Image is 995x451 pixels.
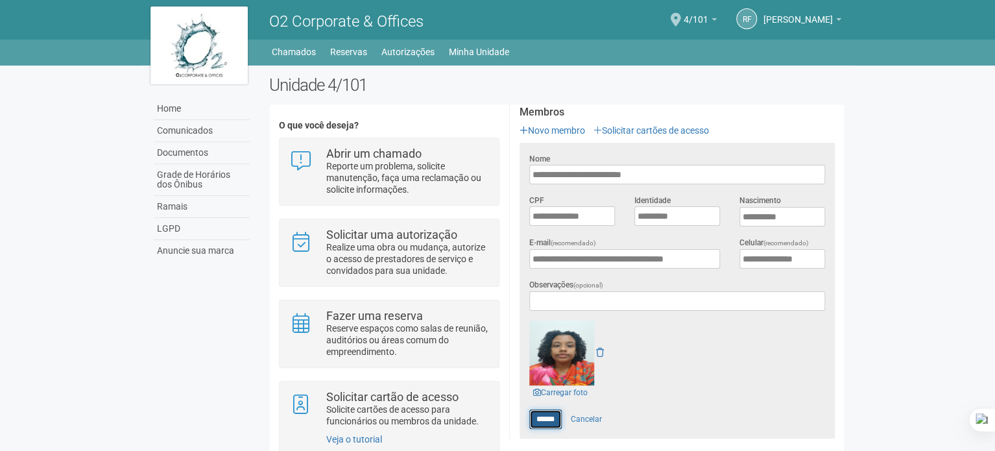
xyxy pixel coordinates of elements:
[326,404,489,427] p: Solicite cartões de acesso para funcionários ou membros da unidade.
[154,240,250,262] a: Anuncie sua marca
[154,120,250,142] a: Comunicados
[573,282,603,289] span: (opcional)
[269,12,424,30] span: O2 Corporate & Offices
[520,106,835,118] strong: Membros
[520,125,585,136] a: Novo membro
[529,279,603,291] label: Observações
[326,390,459,404] strong: Solicitar cartão de acesso
[326,160,489,195] p: Reporte um problema, solicite manutenção, faça uma reclamação ou solicite informações.
[330,43,367,61] a: Reservas
[634,195,671,206] label: Identidade
[551,239,596,247] span: (recomendado)
[326,228,457,241] strong: Solicitar uma autorização
[289,391,488,427] a: Solicitar cartão de acesso Solicite cartões de acesso para funcionários ou membros da unidade.
[593,125,709,136] a: Solicitar cartões de acesso
[326,241,489,276] p: Realize uma obra ou mudança, autorize o acesso de prestadores de serviço e convidados para sua un...
[326,147,422,160] strong: Abrir um chamado
[739,195,781,206] label: Nascimento
[684,2,708,25] span: 4/101
[529,153,550,165] label: Nome
[739,237,809,249] label: Celular
[154,142,250,164] a: Documentos
[154,98,250,120] a: Home
[326,323,489,358] p: Reserve espaços como salas de reunião, auditórios ou áreas comum do empreendimento.
[272,43,316,61] a: Chamados
[684,16,717,27] a: 4/101
[326,434,382,445] a: Veja o tutorial
[529,321,594,385] img: GetFile
[529,237,596,249] label: E-mail
[596,347,604,358] a: Remover
[381,43,435,61] a: Autorizações
[564,409,609,429] a: Cancelar
[326,309,423,323] strong: Fazer uma reserva
[289,229,488,276] a: Solicitar uma autorização Realize uma obra ou mudança, autorize o acesso de prestadores de serviç...
[279,121,499,130] h4: O que você deseja?
[736,8,757,29] a: RF
[269,75,845,95] h2: Unidade 4/101
[449,43,509,61] a: Minha Unidade
[529,385,592,400] a: Carregar foto
[150,6,248,84] img: logo.jpg
[763,2,833,25] span: Robson Firmino Gomes
[154,218,250,240] a: LGPD
[154,164,250,196] a: Grade de Horários dos Ônibus
[529,195,544,206] label: CPF
[763,239,809,247] span: (recomendado)
[154,196,250,218] a: Ramais
[763,16,841,27] a: [PERSON_NAME]
[289,310,488,358] a: Fazer uma reserva Reserve espaços como salas de reunião, auditórios ou áreas comum do empreendime...
[289,148,488,195] a: Abrir um chamado Reporte um problema, solicite manutenção, faça uma reclamação ou solicite inform...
